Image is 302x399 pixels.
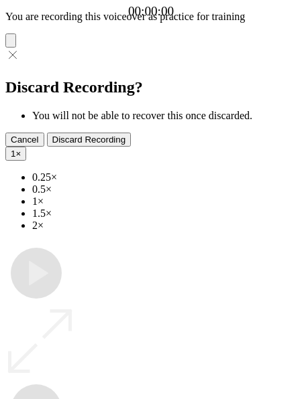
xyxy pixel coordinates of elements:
li: 2× [32,220,297,232]
a: 00:00:00 [128,4,174,19]
span: 1 [11,149,15,159]
button: 1× [5,147,26,161]
li: 1.5× [32,208,297,220]
li: You will not be able to recover this once discarded. [32,110,297,122]
p: You are recording this voiceover as practice for training [5,11,297,23]
li: 0.25× [32,171,297,183]
button: Cancel [5,133,44,147]
button: Discard Recording [47,133,132,147]
li: 1× [32,195,297,208]
h2: Discard Recording? [5,78,297,96]
li: 0.5× [32,183,297,195]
